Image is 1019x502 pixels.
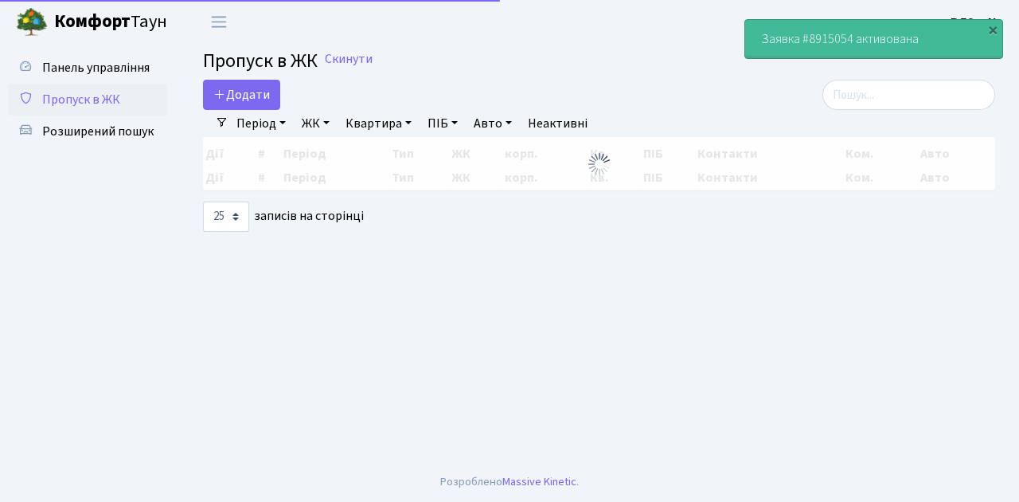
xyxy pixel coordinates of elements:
span: Таун [54,9,167,36]
img: logo.png [16,6,48,38]
span: Розширений пошук [42,123,154,140]
label: записів на сторінці [203,202,364,232]
a: Авто [467,110,518,137]
b: ВЛ2 -. К. [951,14,1000,31]
span: Пропуск в ЖК [203,47,318,75]
input: Пошук... [822,80,995,110]
button: Переключити навігацію [199,9,239,35]
a: ВЛ2 -. К. [951,13,1000,32]
span: Додати [213,86,270,104]
a: ЖК [295,110,336,137]
span: Пропуск в ЖК [42,91,120,108]
a: ПІБ [421,110,464,137]
a: Панель управління [8,52,167,84]
span: Панель управління [42,59,150,76]
b: Комфорт [54,9,131,34]
a: Massive Kinetic [502,473,576,490]
a: Неактивні [521,110,594,137]
a: Пропуск в ЖК [8,84,167,116]
a: Додати [203,80,280,110]
a: Квартира [339,110,418,137]
a: Період [230,110,292,137]
a: Розширений пошук [8,116,167,147]
img: Обробка... [587,151,612,177]
div: Заявка #8915054 активована [745,20,1002,58]
div: × [985,22,1001,37]
div: Розроблено . [440,473,579,491]
select: записів на сторінці [203,202,249,232]
a: Скинути [325,52,373,67]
